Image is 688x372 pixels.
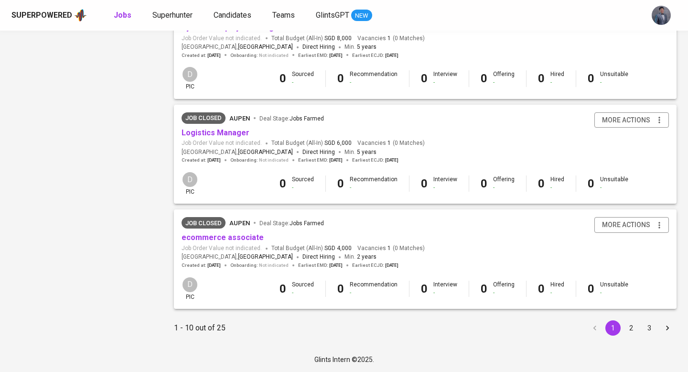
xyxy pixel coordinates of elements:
div: D [182,171,198,188]
b: 0 [337,72,344,85]
a: Candidates [214,10,253,22]
div: - [433,78,457,87]
span: [DATE] [329,157,343,164]
div: Offering [493,70,515,87]
div: Recommendation [350,70,398,87]
span: [GEOGRAPHIC_DATA] , [182,148,293,157]
span: [DATE] [329,52,343,59]
div: - [433,184,457,192]
div: Interview [433,70,457,87]
span: Job Order Value not indicated. [182,244,262,252]
div: - [493,184,515,192]
span: [GEOGRAPHIC_DATA] [238,252,293,262]
a: Logistics Manager [182,128,249,137]
a: ecommerce associate [182,233,264,242]
span: more actions [602,114,650,126]
span: [DATE] [329,262,343,269]
span: Min. [344,253,376,260]
b: Jobs [114,11,131,20]
button: page 1 [605,320,621,336]
div: - [350,289,398,297]
span: Not indicated [259,157,289,164]
img: app logo [74,8,87,22]
span: more actions [602,219,650,231]
button: more actions [594,112,669,128]
span: [GEOGRAPHIC_DATA] , [182,43,293,52]
b: 0 [481,177,487,190]
div: Hired [550,175,564,192]
span: [DATE] [385,262,398,269]
span: Candidates [214,11,251,20]
b: 0 [588,282,594,295]
span: 2 years [357,253,376,260]
div: Offering [493,175,515,192]
div: Hired [550,281,564,297]
div: pic [182,66,198,91]
a: Superpoweredapp logo [11,8,87,22]
div: Offering [493,281,515,297]
b: 0 [481,282,487,295]
div: BI Bulk Closure 10-06-2025 [182,217,226,229]
div: Recommendation [350,175,398,192]
span: Total Budget (All-In) [271,34,352,43]
a: GlintsGPT NEW [316,10,372,22]
div: - [550,78,564,87]
span: Total Budget (All-In) [271,139,352,147]
span: [DATE] [207,262,221,269]
span: SGD 8,000 [324,34,352,43]
div: - [550,289,564,297]
div: Sourced [292,70,314,87]
span: Job Order Value not indicated. [182,34,262,43]
span: Aupen [229,219,250,227]
span: Earliest ECJD : [352,52,398,59]
b: 0 [421,72,428,85]
span: Job Order Value not indicated. [182,139,262,147]
span: Aupen [229,115,250,122]
span: Jobs Farmed [290,115,324,122]
div: - [350,184,398,192]
span: Earliest ECJD : [352,262,398,269]
span: Deal Stage : [259,220,324,227]
span: Teams [272,11,295,20]
span: Job Closed [182,219,226,228]
span: SGD 6,000 [324,139,352,147]
span: [DATE] [385,52,398,59]
b: 0 [279,282,286,295]
span: Not indicated [259,262,289,269]
b: 0 [588,72,594,85]
button: Go to page 2 [623,320,639,336]
b: 0 [421,177,428,190]
div: Recommendation [350,281,398,297]
span: Earliest EMD : [298,52,343,59]
b: 0 [538,282,545,295]
button: more actions [594,217,669,233]
b: 0 [279,177,286,190]
div: Unsuitable [600,281,628,297]
div: Sourced [292,175,314,192]
span: Earliest ECJD : [352,157,398,164]
div: Unsuitable [600,70,628,87]
b: 0 [538,177,545,190]
b: 0 [279,72,286,85]
div: Sourced [292,281,314,297]
div: Interview [433,175,457,192]
span: 1 [386,244,391,252]
span: 5 years [357,44,376,50]
span: NEW [351,11,372,21]
div: Hired [550,70,564,87]
span: Vacancies ( 0 Matches ) [357,139,425,147]
b: 0 [421,282,428,295]
span: [DATE] [207,52,221,59]
span: Direct Hiring [302,149,335,155]
div: BI Bulk Closure 10-06-2025 [182,112,226,124]
span: Deal Stage : [259,115,324,122]
p: 1 - 10 out of 25 [174,322,226,334]
button: Go to next page [660,320,675,336]
img: jhon@glints.com [652,6,671,25]
span: Vacancies ( 0 Matches ) [357,34,425,43]
span: [DATE] [207,157,221,164]
b: 0 [337,282,344,295]
span: Earliest EMD : [298,262,343,269]
span: [GEOGRAPHIC_DATA] [238,43,293,52]
span: Not indicated [259,52,289,59]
